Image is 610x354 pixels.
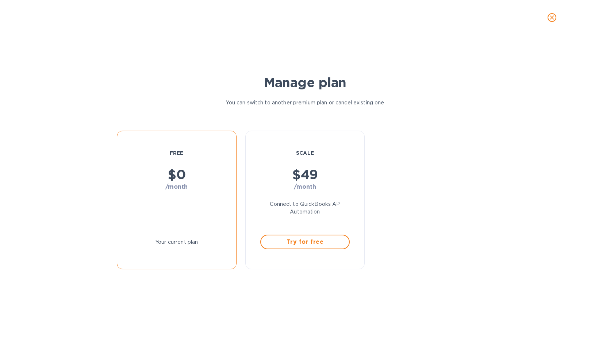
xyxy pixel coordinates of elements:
p: You can switch to another premium plan or cancel existing one [226,99,384,107]
p: Connect to QuickBooks AP Automation [260,200,350,216]
h1: $ 49 [260,167,350,182]
h3: /month [260,184,350,191]
button: Try for free [260,235,350,249]
p: FREE [132,149,222,157]
h1: $ 0 [132,167,222,182]
span: Try for free [267,238,344,246]
p: Your current plan [132,238,222,246]
p: SCALE [260,149,350,157]
button: close [543,9,561,26]
h1: Manage plan [264,75,346,90]
h3: /month [132,184,222,191]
